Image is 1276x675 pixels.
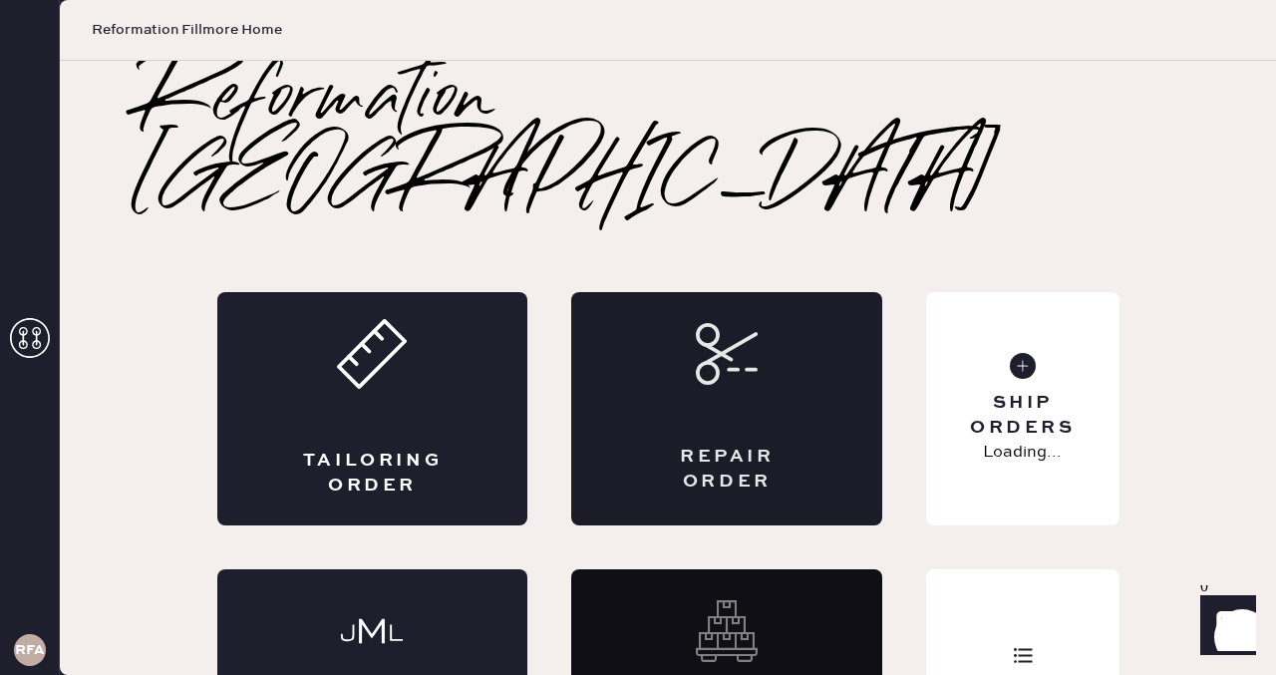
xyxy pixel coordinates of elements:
[983,441,1062,465] p: Loading...
[140,61,1196,220] h2: Reformation [GEOGRAPHIC_DATA]
[1181,585,1267,671] iframe: Front Chat
[92,20,282,40] span: Reformation Fillmore Home
[15,643,45,657] h3: RFA
[651,445,802,495] div: Repair Order
[297,449,449,499] div: Tailoring Order
[942,391,1103,441] div: Ship Orders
